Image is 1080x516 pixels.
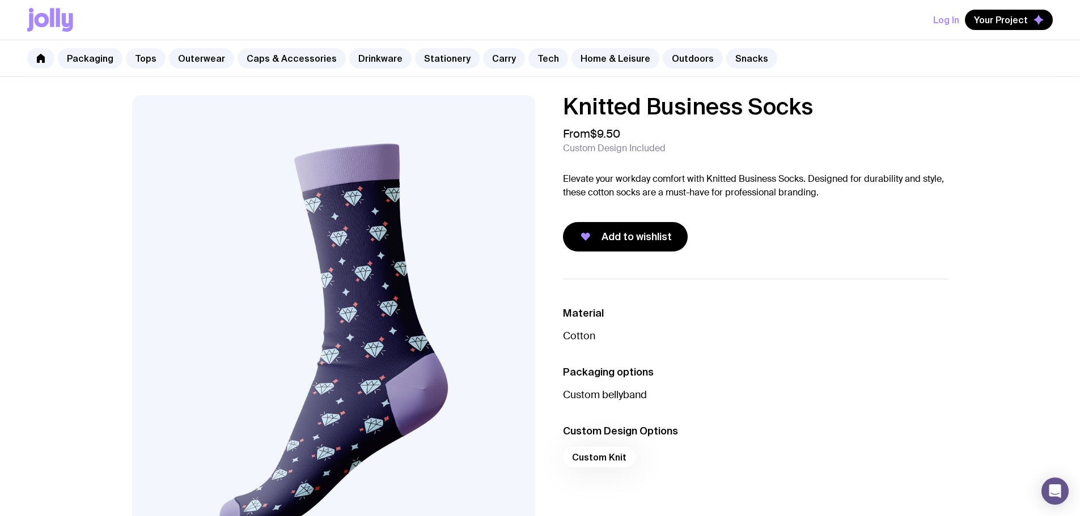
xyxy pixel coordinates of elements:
[169,48,234,69] a: Outerwear
[602,230,672,244] span: Add to wishlist
[563,329,948,343] p: Cotton
[563,95,948,118] h1: Knitted Business Socks
[563,127,620,140] span: From
[590,126,620,141] span: $9.50
[563,222,688,251] button: Add to wishlist
[933,10,959,30] button: Log In
[483,48,525,69] a: Carry
[563,365,948,379] h3: Packaging options
[663,48,723,69] a: Outdoors
[563,143,666,154] span: Custom Design Included
[974,14,1028,25] span: Your Project
[563,388,948,402] p: Custom bellyband
[563,424,948,438] h3: Custom Design Options
[238,48,346,69] a: Caps & Accessories
[528,48,568,69] a: Tech
[726,48,777,69] a: Snacks
[563,172,948,199] p: Elevate your workday comfort with Knitted Business Socks. Designed for durability and style, thes...
[349,48,412,69] a: Drinkware
[126,48,166,69] a: Tops
[563,306,948,320] h3: Material
[965,10,1053,30] button: Your Project
[571,48,659,69] a: Home & Leisure
[415,48,480,69] a: Stationery
[1041,477,1069,505] div: Open Intercom Messenger
[58,48,122,69] a: Packaging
